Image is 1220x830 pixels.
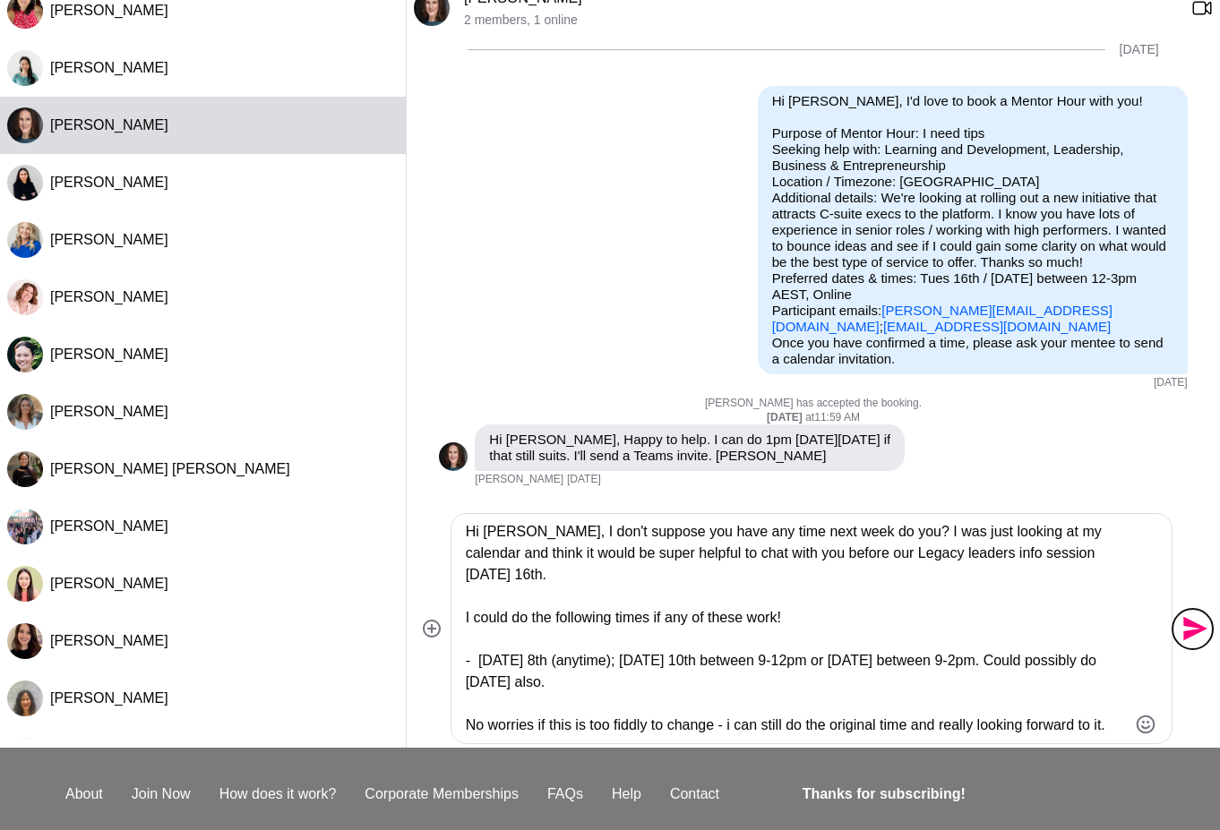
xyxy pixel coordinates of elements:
img: J [439,442,468,471]
a: Join Now [117,783,205,805]
div: Amanda Greenman [7,279,43,315]
div: Julia Ridout [7,107,43,143]
span: [PERSON_NAME] [50,60,168,75]
div: Alicia Visser [7,394,43,430]
span: [PERSON_NAME] [50,633,168,648]
img: S [7,566,43,602]
img: C [7,222,43,258]
div: Irene [7,509,43,544]
div: [DATE] [1120,42,1159,57]
span: [PERSON_NAME] [50,518,168,534]
div: Julia Ridout [439,442,468,471]
img: B [7,738,43,774]
img: K [7,165,43,201]
div: Constance Phua [7,680,43,716]
img: A [7,394,43,430]
div: Grace K [7,50,43,86]
a: About [51,783,117,805]
div: Charmaine Turner [7,222,43,258]
textarea: Type your message [466,521,1128,736]
div: Kanak Kiran [7,165,43,201]
a: FAQs [533,783,597,805]
time: 2025-08-27T20:41:17.023Z [1154,376,1188,390]
button: Emoji picker [1135,714,1156,735]
span: [PERSON_NAME] [50,576,168,591]
button: Send [1173,609,1213,649]
div: Alex Ade [7,623,43,659]
p: Hi [PERSON_NAME], I'd love to book a Mentor Hour with you! [772,93,1173,109]
p: [PERSON_NAME] has accepted the booking. [439,397,1187,411]
span: [PERSON_NAME] [50,232,168,247]
img: G [7,50,43,86]
div: Roselynn Unson [7,337,43,372]
img: J [7,107,43,143]
span: [PERSON_NAME] [50,289,168,304]
span: [PERSON_NAME] [50,117,168,133]
img: E [7,451,43,487]
p: Hi [PERSON_NAME], Happy to help. I can do 1pm [DATE][DATE] if that still suits. I'll send a Teams... [489,432,890,464]
div: Brendon Nicholas [7,738,43,774]
a: How does it work? [205,783,351,805]
div: at 11:59 AM [439,411,1187,425]
a: Help [597,783,656,805]
p: 2 members , 1 online [464,13,1177,28]
h4: Thanks for subscribing! [803,783,1144,805]
img: R [7,337,43,372]
strong: [DATE] [767,411,805,424]
img: A [7,623,43,659]
img: A [7,279,43,315]
span: [PERSON_NAME] [50,3,168,18]
div: Evelyn Lopez Delon [7,451,43,487]
span: [PERSON_NAME] [475,473,563,487]
span: [PERSON_NAME] [50,347,168,362]
time: 2025-08-28T02:00:33.162Z [567,473,601,487]
p: Purpose of Mentor Hour: I need tips Seeking help with: Learning and Development, Leadership, Busi... [772,125,1173,335]
img: C [7,680,43,716]
span: [PERSON_NAME] [50,404,168,419]
p: Once you have confirmed a time, please ask your mentee to send a calendar invitation. [772,335,1173,367]
span: [PERSON_NAME] [50,690,168,706]
img: I [7,509,43,544]
div: Sylvia Huang [7,566,43,602]
a: [EMAIL_ADDRESS][DOMAIN_NAME] [883,319,1111,334]
a: Contact [656,783,734,805]
span: [PERSON_NAME] [PERSON_NAME] [50,461,290,476]
a: Corporate Memberships [350,783,533,805]
a: [PERSON_NAME][EMAIL_ADDRESS][DOMAIN_NAME] [772,303,1113,334]
span: [PERSON_NAME] [50,175,168,190]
